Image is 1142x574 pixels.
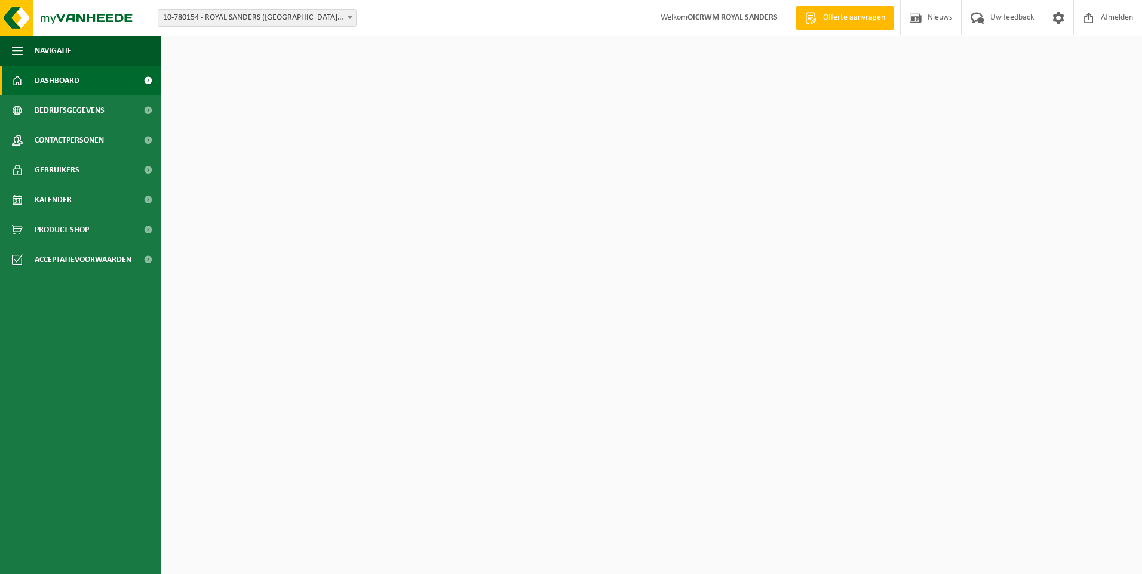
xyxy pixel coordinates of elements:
span: 10-780154 - ROYAL SANDERS (BELGIUM) BV - IEPER [158,9,357,27]
span: Navigatie [35,36,72,66]
span: Bedrijfsgegevens [35,95,105,125]
span: Product Shop [35,215,89,245]
span: Gebruikers [35,155,79,185]
span: Acceptatievoorwaarden [35,245,131,274]
span: Dashboard [35,66,79,95]
span: Contactpersonen [35,125,104,155]
span: Offerte aanvragen [820,12,888,24]
span: Kalender [35,185,72,215]
a: Offerte aanvragen [796,6,894,30]
span: 10-780154 - ROYAL SANDERS (BELGIUM) BV - IEPER [158,10,356,26]
strong: OICRWM ROYAL SANDERS [687,13,778,22]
